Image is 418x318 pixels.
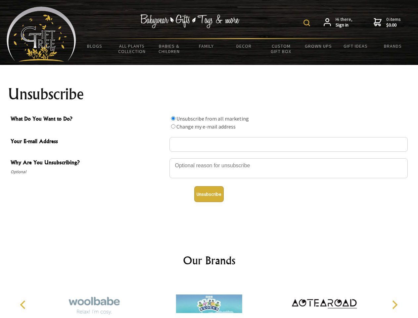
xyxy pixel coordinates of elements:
[303,20,310,26] img: product search
[194,186,224,202] button: Unsubscribe
[374,17,401,28] a: 0 items$0.00
[11,137,166,147] span: Your E-mail Address
[176,115,249,122] label: Unsubscribe from all marketing
[336,17,352,28] span: Hi there,
[386,22,401,28] strong: $0.00
[11,115,166,124] span: What Do You Want to Do?
[386,16,401,28] span: 0 items
[188,39,225,53] a: Family
[8,86,410,102] h1: Unsubscribe
[337,39,374,53] a: Gift Ideas
[76,39,114,53] a: BLOGS
[300,39,337,53] a: Grown Ups
[13,252,405,268] h2: Our Brands
[262,39,300,58] a: Custom Gift Box
[336,22,352,28] strong: Sign in
[387,297,402,312] button: Next
[374,39,412,53] a: Brands
[7,7,76,62] img: Babyware - Gifts - Toys and more...
[11,158,166,168] span: Why Are You Unsubscribing?
[176,123,236,130] label: Change my e-mail address
[169,137,408,152] input: Your E-mail Address
[171,116,175,121] input: What Do You Want to Do?
[17,297,31,312] button: Previous
[225,39,262,53] a: Decor
[324,17,352,28] a: Hi there,Sign in
[169,158,408,178] textarea: Why Are You Unsubscribing?
[11,168,166,176] span: Optional
[171,124,175,129] input: What Do You Want to Do?
[151,39,188,58] a: Babies & Children
[140,14,240,28] img: Babywear - Gifts - Toys & more
[114,39,151,58] a: All Plants Collection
